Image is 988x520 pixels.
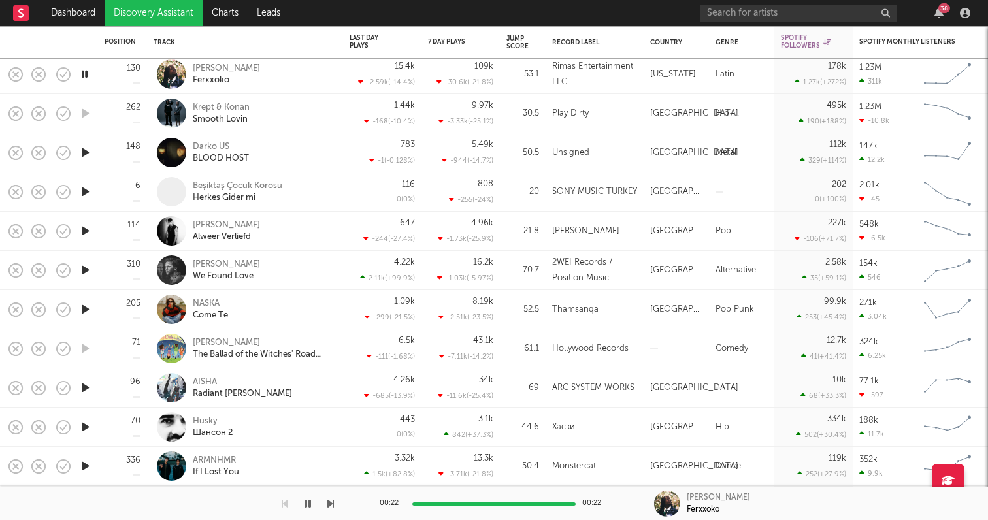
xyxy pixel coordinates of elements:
[428,38,474,46] div: 7 Day Plays
[800,156,846,165] div: 329 ( +114 % )
[859,77,882,86] div: 311k
[132,338,140,347] div: 71
[918,411,977,444] svg: Chart title
[437,274,493,282] div: -1.03k ( -5.97 % )
[506,419,539,435] div: 44.6
[400,219,415,227] div: 647
[364,470,415,478] div: 1.5k ( +82.8 % )
[154,39,330,46] div: Track
[859,351,886,360] div: 6.25k
[369,156,415,165] div: -1 ( -0.128 % )
[799,117,846,125] div: 190 ( +188 % )
[859,299,877,307] div: 271k
[918,372,977,404] svg: Chart title
[439,352,493,361] div: -7.11k ( -14.2 % )
[650,419,702,435] div: [GEOGRAPHIC_DATA]
[193,102,250,114] div: Krept & Konan
[394,258,415,267] div: 4.22k
[394,297,415,306] div: 1.09k
[436,78,493,86] div: -30.6k ( -21.8 % )
[193,180,282,192] div: Beşiktaş Çocuk Korosu
[397,196,415,203] div: 0 ( 0 % )
[135,182,140,190] div: 6
[193,376,292,388] div: AISHA
[827,101,846,110] div: 495k
[859,455,878,464] div: 352k
[859,155,885,164] div: 12.2k
[918,333,977,365] svg: Chart title
[716,39,761,46] div: Genre
[801,352,846,361] div: 41 ( +41.4 % )
[380,496,406,512] div: 00:22
[478,415,493,423] div: 3.1k
[364,117,415,125] div: -168 ( -10.4 % )
[400,415,415,424] div: 443
[552,380,634,396] div: ARC SYSTEM WORKS
[193,349,333,361] div: The Ballad of the Witches' Road (Agatha Through Time Version)
[399,336,415,345] div: 6.5k
[650,184,702,200] div: [GEOGRAPHIC_DATA]
[859,181,880,189] div: 2.01k
[126,103,140,112] div: 262
[393,376,415,384] div: 4.26k
[193,455,239,478] a: ARMNHMRIf I Lost You
[506,459,539,474] div: 50.4
[859,416,878,425] div: 188k
[552,184,637,200] div: SONY MUSIC TURKEY
[126,456,140,464] div: 336
[650,67,696,82] div: [US_STATE]
[472,297,493,306] div: 8.19k
[825,258,846,267] div: 2.58k
[193,180,282,204] a: Beşiktaş Çocuk KorosuHerkes Gider mi
[438,470,493,478] div: -3.71k ( -21.8 % )
[687,504,719,515] div: Ferxxoko
[859,377,879,385] div: 77.1k
[193,388,292,400] div: Radiant [PERSON_NAME]
[193,102,250,125] a: Krept & KonanSmooth Lovin
[364,391,415,400] div: -685 ( -13.9 % )
[918,293,977,326] svg: Chart title
[716,341,748,357] div: Comedy
[918,97,977,130] svg: Chart title
[829,454,846,463] div: 119k
[918,58,977,91] svg: Chart title
[796,431,846,439] div: 502 ( +30.4 % )
[918,450,977,483] svg: Chart title
[859,430,884,438] div: 11.7k
[401,140,415,149] div: 783
[193,219,260,231] div: [PERSON_NAME]
[700,5,897,22] input: Search for artists
[859,142,878,150] div: 147k
[506,106,539,122] div: 30.5
[193,415,233,439] a: HuskyШансон 2
[859,469,883,478] div: 9.9k
[126,142,140,151] div: 148
[506,263,539,278] div: 70.7
[193,63,260,74] div: [PERSON_NAME]
[650,459,738,474] div: [GEOGRAPHIC_DATA]
[472,101,493,110] div: 9.97k
[449,195,493,204] div: -255 ( -24 % )
[193,259,260,282] a: [PERSON_NAME]We Found Love
[193,427,233,439] div: Шансон 2
[832,180,846,189] div: 202
[716,67,734,82] div: Latin
[394,101,415,110] div: 1.44k
[402,180,415,189] div: 116
[193,153,249,165] div: BLOOD HOST
[918,176,977,208] svg: Chart title
[127,64,140,73] div: 130
[827,336,846,345] div: 12.7k
[650,263,702,278] div: [GEOGRAPHIC_DATA]
[474,454,493,463] div: 13.3k
[506,302,539,317] div: 52.5
[827,415,846,423] div: 334k
[363,235,415,243] div: -244 ( -27.4 % )
[797,470,846,478] div: 252 ( +27.9 % )
[105,38,136,46] div: Position
[506,145,539,161] div: 50.5
[918,137,977,169] svg: Chart title
[582,496,608,512] div: 00:22
[795,78,846,86] div: 1.27k ( +272 % )
[716,459,741,474] div: Dance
